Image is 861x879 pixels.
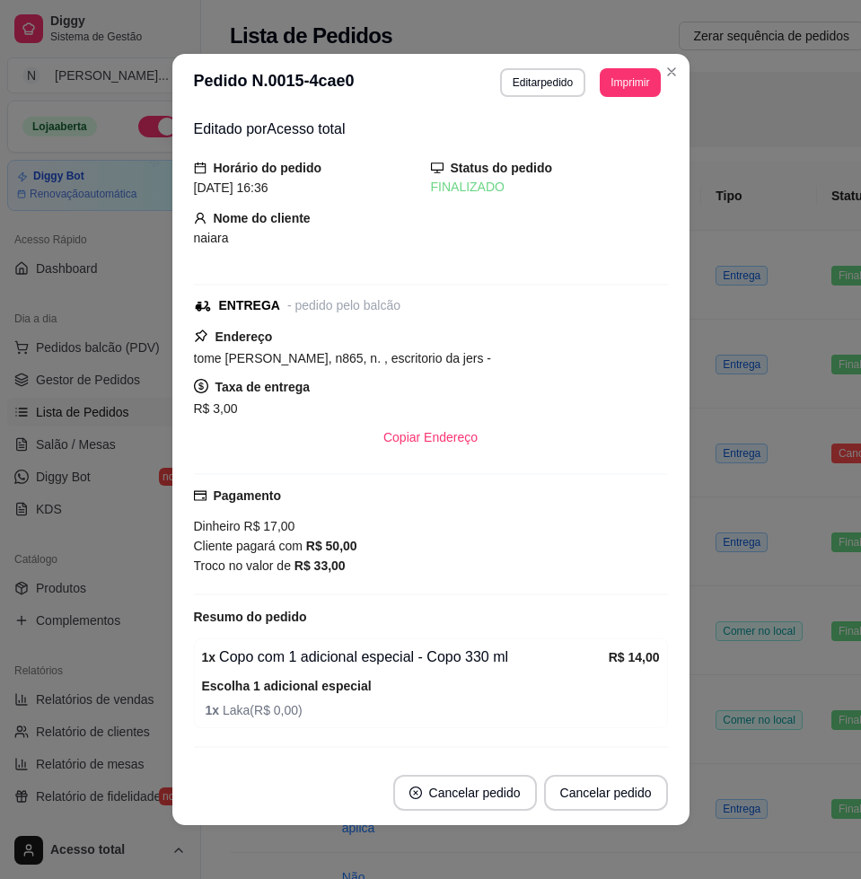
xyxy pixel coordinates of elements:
span: R$ 17,00 [241,519,295,533]
span: Cliente pagará com [194,539,306,553]
strong: R$ 50,00 [306,539,357,553]
span: Editado por Acesso total [194,121,346,136]
div: FINALIZADO [431,178,668,197]
strong: Taxa de entrega [215,380,311,394]
span: user [194,212,206,224]
strong: Pagamento [214,488,281,503]
span: Laka ( R$ 0,00 ) [206,700,660,720]
span: credit-card [194,489,206,502]
span: Troco no valor de [194,558,294,573]
h3: Pedido N. 0015-4cae0 [194,68,355,97]
span: pushpin [194,329,208,343]
span: R$ 3,00 [194,401,238,416]
button: close-circleCancelar pedido [393,775,537,811]
button: Imprimir [600,68,660,97]
button: Cancelar pedido [544,775,668,811]
strong: Endereço [215,330,273,344]
div: ENTREGA [219,296,280,315]
span: calendar [194,162,206,174]
span: dollar [194,379,208,393]
span: [DATE] 16:36 [194,180,268,195]
div: - pedido pelo balcão [287,296,400,315]
strong: R$ 33,00 [294,558,346,573]
strong: 1 x [206,703,223,717]
span: desktop [431,162,444,174]
span: tome [PERSON_NAME], n865, n. , escritorio da jers - [194,351,491,365]
button: Copiar Endereço [369,419,492,455]
strong: R$ 14,00 [609,650,660,664]
button: Editarpedido [500,68,585,97]
button: Close [657,57,686,86]
strong: Horário do pedido [214,161,322,175]
strong: Resumo do pedido [194,610,307,624]
span: naiara [194,231,229,245]
div: Copo com 1 adicional especial - Copo 330 ml [202,646,609,668]
strong: Status do pedido [451,161,553,175]
strong: Nome do cliente [214,211,311,225]
span: Dinheiro [194,519,241,533]
strong: 1 x [202,650,216,664]
span: close-circle [409,787,422,799]
strong: Escolha 1 adicional especial [202,679,372,693]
